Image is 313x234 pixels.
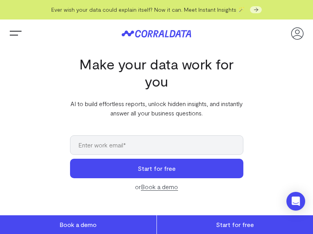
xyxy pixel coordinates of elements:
[70,55,243,90] h1: Make your data work for you
[286,192,305,211] div: Open Intercom Messenger
[216,221,254,228] span: Start for free
[70,135,243,155] input: Enter work email*
[70,182,243,191] div: or
[8,26,23,41] button: Trigger Menu
[70,99,243,118] p: AI to build effortless reports, unlock hidden insights, and instantly answer all your business qu...
[141,183,178,191] a: Book a demo
[51,6,245,13] span: Ever wish your data could explain itself? Now it can. Meet Instant Insights 🪄
[70,159,243,178] button: Start for free
[59,221,97,228] span: Book a demo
